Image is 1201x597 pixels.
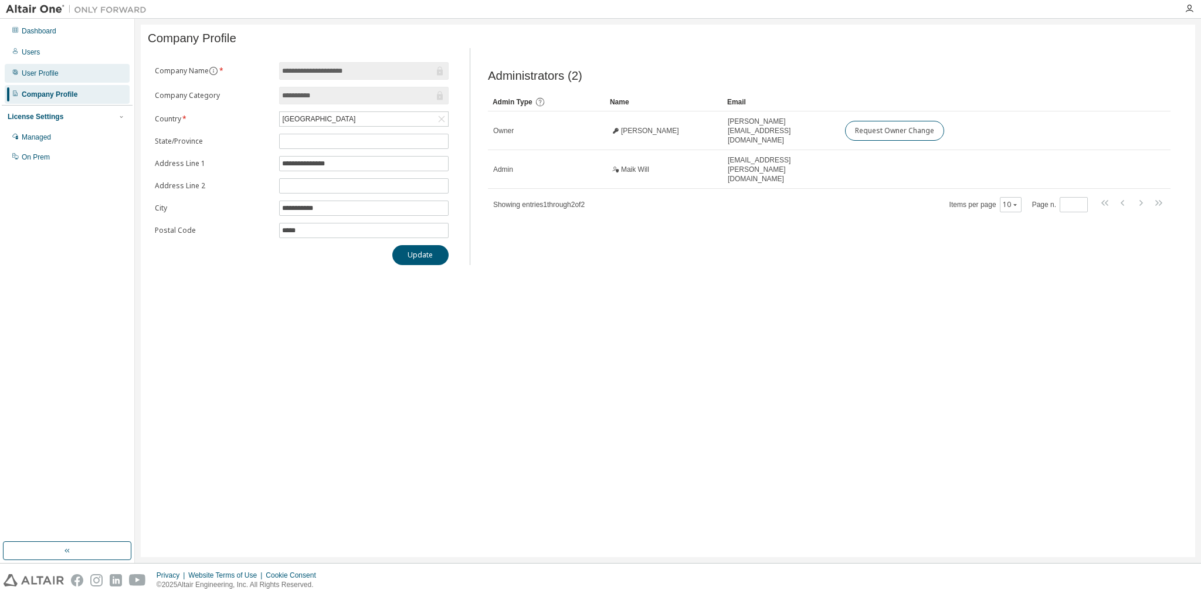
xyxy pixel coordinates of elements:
[6,4,152,15] img: Altair One
[493,98,532,106] span: Admin Type
[155,91,272,100] label: Company Category
[188,571,266,580] div: Website Terms of Use
[493,165,513,174] span: Admin
[157,580,323,590] p: © 2025 Altair Engineering, Inc. All Rights Reserved.
[4,574,64,586] img: altair_logo.svg
[728,117,834,145] span: [PERSON_NAME][EMAIL_ADDRESS][DOMAIN_NAME]
[155,137,272,146] label: State/Province
[610,93,718,111] div: Name
[266,571,323,580] div: Cookie Consent
[90,574,103,586] img: instagram.svg
[728,155,834,184] span: [EMAIL_ADDRESS][PERSON_NAME][DOMAIN_NAME]
[157,571,188,580] div: Privacy
[727,93,835,111] div: Email
[1032,197,1088,212] span: Page n.
[71,574,83,586] img: facebook.svg
[280,113,357,125] div: [GEOGRAPHIC_DATA]
[155,226,272,235] label: Postal Code
[22,48,40,57] div: Users
[621,165,649,174] span: Maik Will
[1003,200,1019,209] button: 10
[22,26,56,36] div: Dashboard
[392,245,449,265] button: Update
[488,69,582,83] span: Administrators (2)
[129,574,146,586] img: youtube.svg
[949,197,1022,212] span: Items per page
[155,203,272,213] label: City
[22,90,77,99] div: Company Profile
[22,133,51,142] div: Managed
[148,32,236,45] span: Company Profile
[493,126,514,135] span: Owner
[110,574,122,586] img: linkedin.svg
[209,66,218,76] button: information
[155,159,272,168] label: Address Line 1
[621,126,679,135] span: [PERSON_NAME]
[8,112,63,121] div: License Settings
[845,121,944,141] button: Request Owner Change
[22,152,50,162] div: On Prem
[155,66,272,76] label: Company Name
[493,201,585,209] span: Showing entries 1 through 2 of 2
[155,181,272,191] label: Address Line 2
[280,112,448,126] div: [GEOGRAPHIC_DATA]
[155,114,272,124] label: Country
[22,69,59,78] div: User Profile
